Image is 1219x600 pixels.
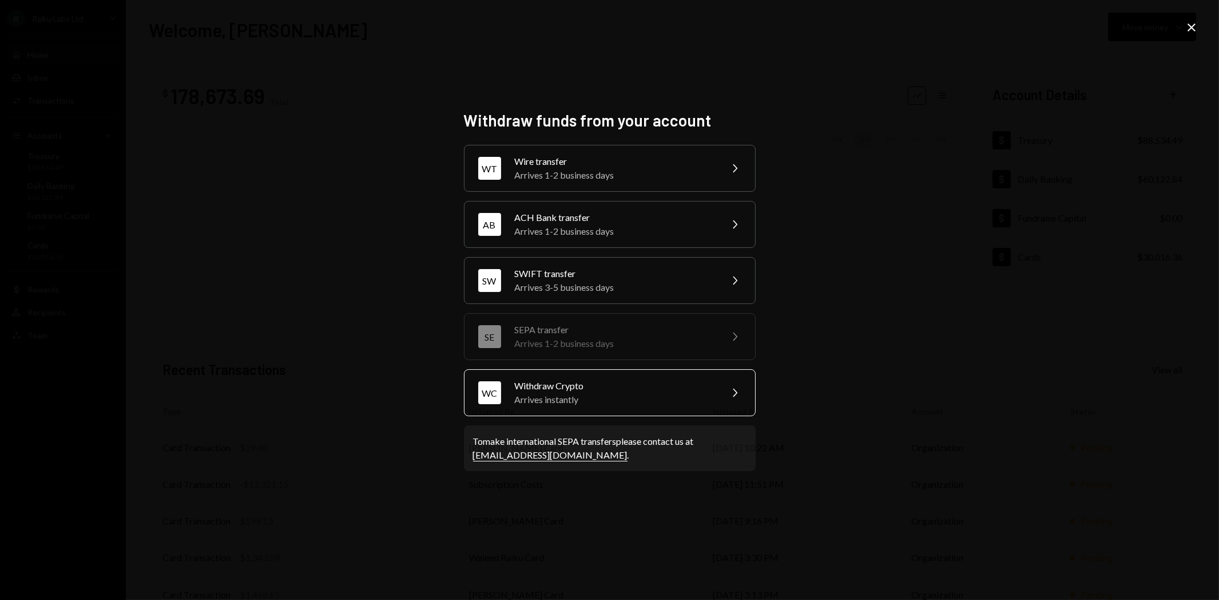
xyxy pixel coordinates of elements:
[515,224,714,238] div: Arrives 1-2 business days
[464,369,756,416] button: WCWithdraw CryptoArrives instantly
[464,257,756,304] button: SWSWIFT transferArrives 3-5 business days
[478,381,501,404] div: WC
[515,393,714,406] div: Arrives instantly
[515,267,714,281] div: SWIFT transfer
[464,201,756,248] button: ABACH Bank transferArrives 1-2 business days
[478,269,501,292] div: SW
[473,435,747,462] div: To make international SEPA transfers please contact us at .
[464,313,756,360] button: SESEPA transferArrives 1-2 business days
[473,449,628,461] a: [EMAIL_ADDRESS][DOMAIN_NAME]
[478,157,501,180] div: WT
[515,155,714,168] div: Wire transfer
[515,281,714,294] div: Arrives 3-5 business days
[464,145,756,192] button: WTWire transferArrives 1-2 business days
[515,379,714,393] div: Withdraw Crypto
[515,337,714,350] div: Arrives 1-2 business days
[515,211,714,224] div: ACH Bank transfer
[478,325,501,348] div: SE
[478,213,501,236] div: AB
[464,109,756,132] h2: Withdraw funds from your account
[515,168,714,182] div: Arrives 1-2 business days
[515,323,714,337] div: SEPA transfer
